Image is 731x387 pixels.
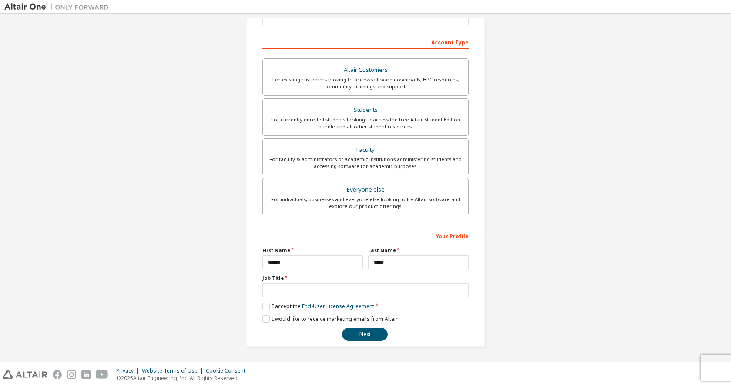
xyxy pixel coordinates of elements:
button: Next [342,328,388,341]
div: For existing customers looking to access software downloads, HPC resources, community, trainings ... [268,76,463,90]
img: facebook.svg [53,370,62,379]
label: Job Title [262,275,469,282]
img: instagram.svg [67,370,76,379]
div: Cookie Consent [206,367,251,374]
img: Altair One [4,3,113,11]
div: Website Terms of Use [142,367,206,374]
div: For currently enrolled students looking to access the free Altair Student Edition bundle and all ... [268,116,463,130]
label: Last Name [368,247,469,254]
div: Altair Customers [268,64,463,76]
div: Account Type [262,35,469,49]
label: I would like to receive marketing emails from Altair [262,315,398,323]
div: Privacy [116,367,142,374]
label: First Name [262,247,363,254]
a: End-User License Agreement [302,303,374,310]
img: linkedin.svg [81,370,91,379]
div: Everyone else [268,184,463,196]
img: youtube.svg [96,370,108,379]
div: Faculty [268,144,463,156]
label: I accept the [262,303,374,310]
div: Students [268,104,463,116]
div: Your Profile [262,229,469,242]
div: For faculty & administrators of academic institutions administering students and accessing softwa... [268,156,463,170]
p: © 2025 Altair Engineering, Inc. All Rights Reserved. [116,374,251,382]
div: For individuals, businesses and everyone else looking to try Altair software and explore our prod... [268,196,463,210]
img: altair_logo.svg [3,370,47,379]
